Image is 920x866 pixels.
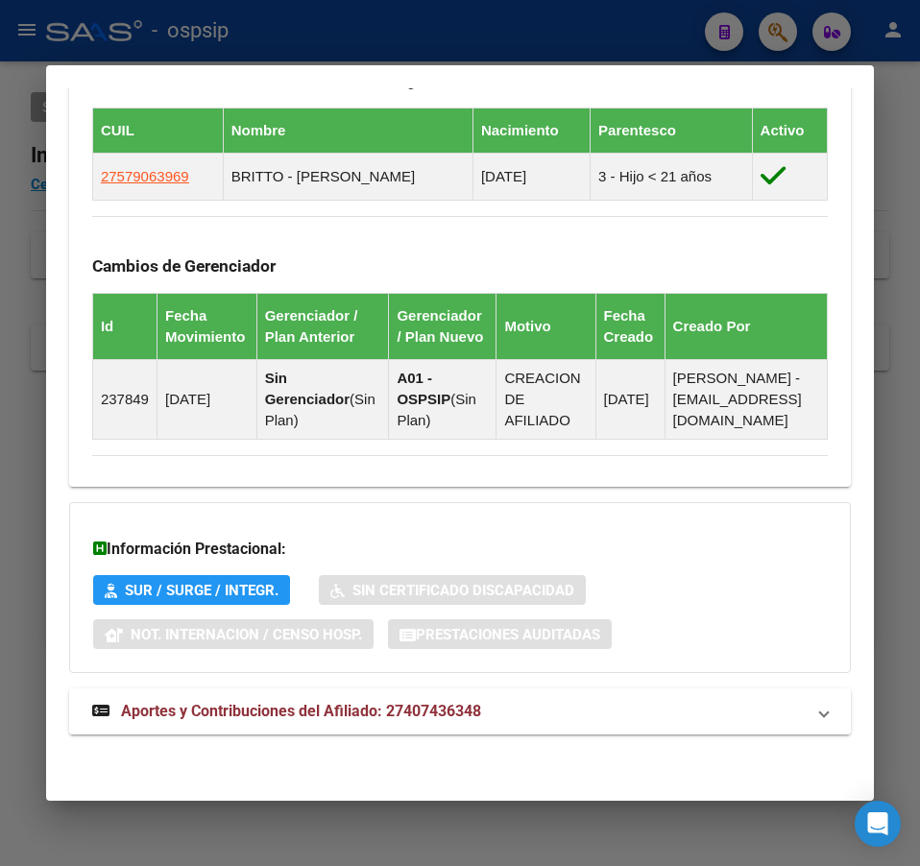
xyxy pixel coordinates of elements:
td: [DATE] [595,360,665,440]
td: 3 - Hijo < 21 años [591,154,753,201]
td: ( ) [256,360,389,440]
td: CREACION DE AFILIADO [496,360,595,440]
button: Sin Certificado Discapacidad [319,575,586,605]
span: SUR / SURGE / INTEGR. [125,582,278,599]
h3: Cambios de Gerenciador [92,255,828,277]
td: [DATE] [157,360,256,440]
div: Open Intercom Messenger [855,801,901,847]
td: 237849 [92,360,157,440]
strong: Sin Gerenciador [265,370,350,407]
td: [PERSON_NAME] - [EMAIL_ADDRESS][DOMAIN_NAME] [665,360,828,440]
td: ( ) [389,360,496,440]
th: Id [92,294,157,360]
th: CUIL [92,108,223,154]
button: Not. Internacion / Censo Hosp. [93,619,374,649]
span: Prestaciones Auditadas [416,626,600,643]
span: 27579063969 [101,168,189,184]
button: SUR / SURGE / INTEGR. [93,575,290,605]
th: Motivo [496,294,595,360]
th: Gerenciador / Plan Nuevo [389,294,496,360]
span: Not. Internacion / Censo Hosp. [131,626,362,643]
span: Aportes y Contribuciones del Afiliado: 27407436348 [121,702,481,720]
th: Gerenciador / Plan Anterior [256,294,389,360]
td: BRITTO - [PERSON_NAME] [223,154,472,201]
th: Parentesco [591,108,753,154]
td: [DATE] [472,154,590,201]
th: Nombre [223,108,472,154]
th: Activo [752,108,828,154]
h3: Información Prestacional: [93,538,827,561]
span: Sin Certificado Discapacidad [352,582,574,599]
th: Fecha Creado [595,294,665,360]
th: Fecha Movimiento [157,294,256,360]
button: Prestaciones Auditadas [388,619,612,649]
th: Nacimiento [472,108,590,154]
strong: A01 - OSPSIP [397,370,450,407]
mat-expansion-panel-header: Aportes y Contribuciones del Afiliado: 27407436348 [69,688,851,734]
th: Creado Por [665,294,828,360]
